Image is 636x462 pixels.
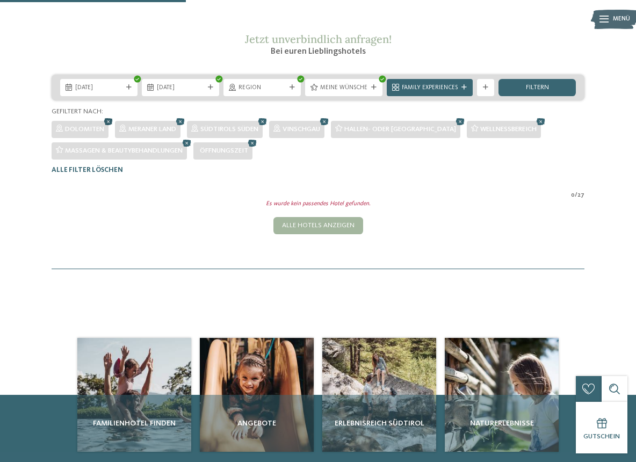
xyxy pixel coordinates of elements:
[77,338,191,452] img: Familienhotels gesucht? Hier findet ihr die besten!
[238,84,286,92] span: Region
[576,402,627,453] a: Gutschein
[583,433,620,440] span: Gutschein
[577,191,584,200] span: 27
[47,200,589,208] div: Es wurde kein passendes Hotel gefunden.
[204,418,309,429] span: Angebote
[65,126,104,133] span: Dolomiten
[75,84,122,92] span: [DATE]
[575,191,577,200] span: /
[200,338,314,452] img: Familienhotels gesucht? Hier findet ihr die besten!
[571,191,575,200] span: 0
[200,126,258,133] span: Südtirols Süden
[157,84,204,92] span: [DATE]
[322,338,436,452] img: Familienhotels gesucht? Hier findet ihr die besten!
[65,147,183,154] span: Massagen & Beautybehandlungen
[445,338,559,452] a: Familienhotels gesucht? Hier findet ihr die besten! Naturerlebnisse
[327,418,432,429] span: Erlebnisreich Südtirol
[273,217,363,234] div: Alle Hotels anzeigen
[52,167,123,174] span: Alle Filter löschen
[283,126,320,133] span: Vinschgau
[402,84,458,92] span: Family Experiences
[82,418,187,429] span: Familienhotel finden
[200,147,248,154] span: Öffnungszeit
[480,126,537,133] span: Wellnessbereich
[322,338,436,452] a: Familienhotels gesucht? Hier findet ihr die besten! Erlebnisreich Südtirol
[52,108,103,115] span: Gefiltert nach:
[271,47,366,56] span: Bei euren Lieblingshotels
[77,338,191,452] a: Familienhotels gesucht? Hier findet ihr die besten! Familienhotel finden
[445,338,559,452] img: Familienhotels gesucht? Hier findet ihr die besten!
[128,126,176,133] span: Meraner Land
[245,32,392,46] span: Jetzt unverbindlich anfragen!
[344,126,456,133] span: Hallen- oder [GEOGRAPHIC_DATA]
[200,338,314,452] a: Familienhotels gesucht? Hier findet ihr die besten! Angebote
[320,84,367,92] span: Meine Wünsche
[526,84,549,91] span: filtern
[449,418,554,429] span: Naturerlebnisse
